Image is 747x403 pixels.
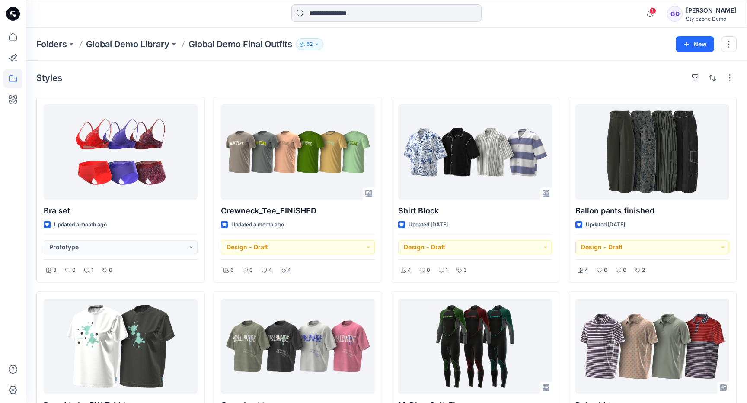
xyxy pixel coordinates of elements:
div: Stylezone Demo [686,16,736,22]
p: 0 [249,266,253,275]
a: Oversized t [221,299,375,394]
p: 1 [91,266,93,275]
p: 3 [53,266,57,275]
p: 0 [72,266,76,275]
p: 4 [585,266,588,275]
a: Shirt Block [398,104,552,200]
a: Folders [36,38,67,50]
a: Bra set [44,104,198,200]
p: 0 [604,266,607,275]
a: M_DiverSuit_Fin [398,299,552,394]
p: Global Demo Final Outfits [188,38,292,50]
p: Updated [DATE] [409,220,448,229]
a: Proud to be BW Tshirt [44,299,198,394]
p: Bra set [44,205,198,217]
p: 0 [623,266,626,275]
p: Crewneck_Tee_FINISHED [221,205,375,217]
p: 1 [446,266,448,275]
a: Polo shirt [575,299,729,394]
button: 52 [296,38,323,50]
p: 4 [268,266,272,275]
a: Ballon pants finished [575,104,729,200]
h4: Styles [36,73,62,83]
p: 4 [287,266,291,275]
p: Shirt Block [398,205,552,217]
p: Updated [DATE] [586,220,625,229]
a: Global Demo Library [86,38,169,50]
p: Ballon pants finished [575,205,729,217]
p: 4 [408,266,411,275]
p: Updated a month ago [54,220,107,229]
button: New [676,36,714,52]
p: 0 [109,266,112,275]
span: 1 [649,7,656,14]
p: 52 [306,39,313,49]
p: 3 [463,266,467,275]
div: GD [667,6,683,22]
div: [PERSON_NAME] [686,5,736,16]
a: Crewneck_Tee_FINISHED [221,104,375,200]
p: 6 [230,266,234,275]
p: Updated a month ago [231,220,284,229]
p: 2 [642,266,645,275]
p: 0 [427,266,430,275]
